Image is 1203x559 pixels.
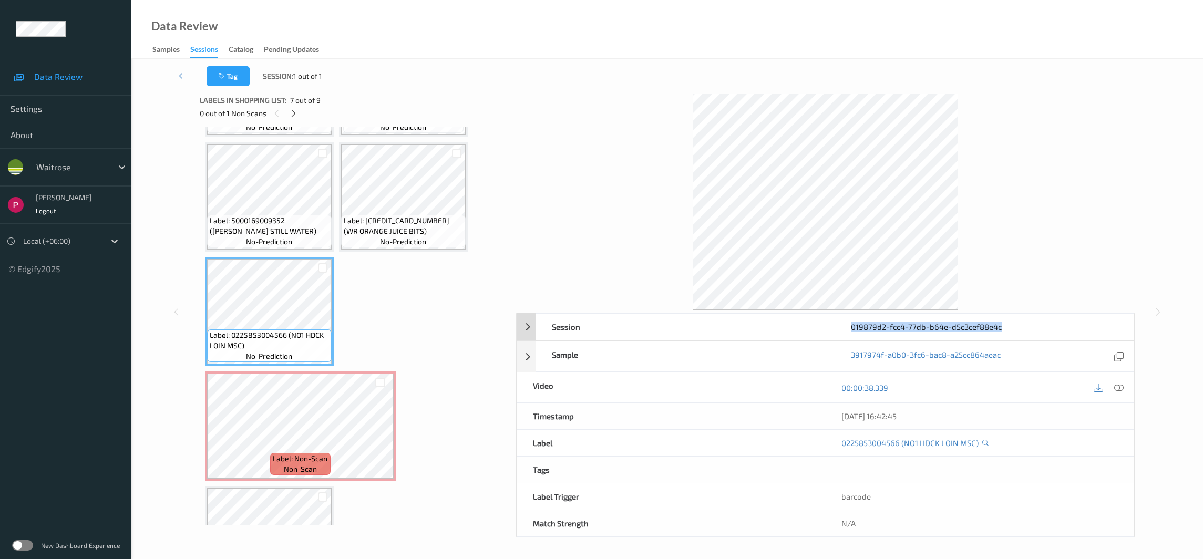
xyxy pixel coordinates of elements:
span: 1 out of 1 [293,71,322,81]
span: no-prediction [380,122,426,132]
div: Label [517,430,825,456]
span: no-prediction [246,351,292,361]
a: Sessions [190,43,229,58]
span: non-scan [284,464,317,474]
a: Pending Updates [264,43,330,57]
div: Sample [536,341,835,371]
span: Labels in shopping list: [200,95,286,106]
a: 0225853004566 (NO1 HDCK LOIN MSC) [841,438,979,448]
div: Label Trigger [517,483,825,510]
span: Session: [263,71,293,81]
div: 0 out of 1 Non Scans [200,107,509,120]
span: Label: Non-Scan [273,453,327,464]
span: no-prediction [246,122,292,132]
div: Sessions [190,44,218,58]
a: 00:00:38.339 [841,382,888,393]
div: Samples [152,44,180,57]
div: Match Strength [517,510,825,536]
div: Data Review [151,21,218,32]
a: Samples [152,43,190,57]
span: Label: [CREDIT_CARD_NUMBER] (WR ORANGE JUICE BITS) [344,215,463,236]
div: N/A [826,510,1134,536]
div: Video [517,372,825,402]
div: Pending Updates [264,44,319,57]
span: 7 out of 9 [290,95,321,106]
a: Catalog [229,43,264,57]
span: Label: 5000169009352 ([PERSON_NAME] STILL WATER) [210,215,329,236]
button: Tag [207,66,250,86]
div: Timestamp [517,403,825,429]
div: 019879d2-fcc4-77db-b64e-d5c3cef88e4c [835,314,1134,340]
span: no-prediction [246,236,292,247]
span: Label: 0225853004566 (NO1 HDCK LOIN MSC) [210,330,329,351]
div: [DATE] 16:42:45 [841,411,1118,421]
span: no-prediction [380,236,426,247]
div: Sample3917974f-a0b0-3fc6-bac8-a25cc864aeac [517,341,1134,372]
div: Catalog [229,44,253,57]
div: Session [536,314,835,340]
div: Tags [517,457,825,483]
a: 3917974f-a0b0-3fc6-bac8-a25cc864aeac [851,349,1001,364]
div: barcode [826,483,1134,510]
div: Session019879d2-fcc4-77db-b64e-d5c3cef88e4c [517,313,1134,340]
